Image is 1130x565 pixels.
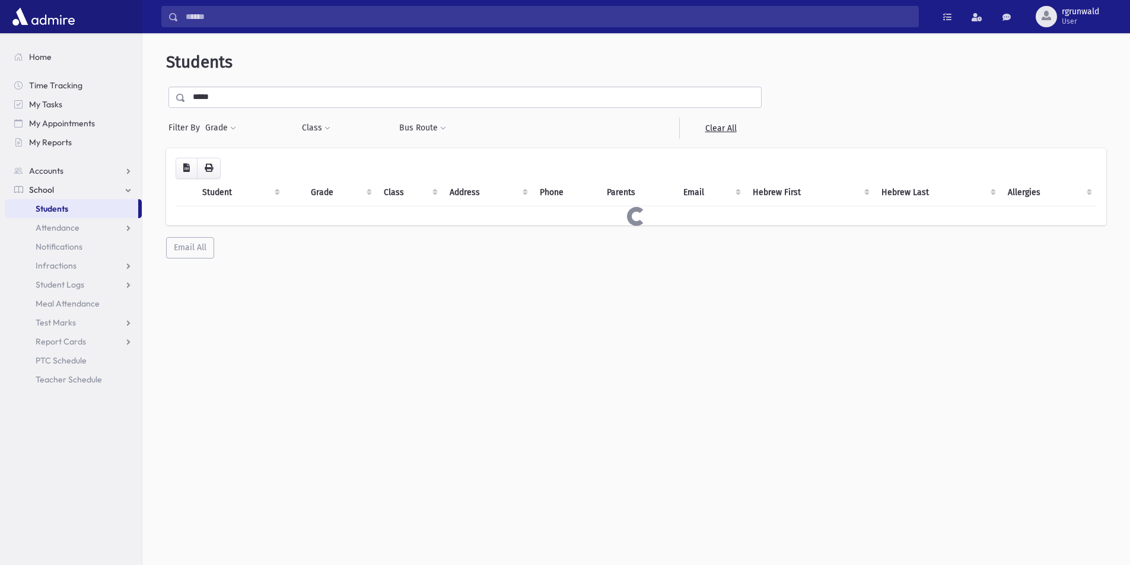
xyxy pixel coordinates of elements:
[5,237,142,256] a: Notifications
[443,179,533,206] th: Address
[5,95,142,114] a: My Tasks
[166,237,214,258] button: Email All
[5,114,142,133] a: My Appointments
[5,218,142,237] a: Attendance
[304,179,376,206] th: Grade
[29,165,63,176] span: Accounts
[533,179,600,206] th: Phone
[5,275,142,294] a: Student Logs
[36,298,100,309] span: Meal Attendance
[29,184,54,195] span: School
[36,203,68,214] span: Students
[399,117,447,139] button: Bus Route
[29,80,82,91] span: Time Tracking
[197,158,221,179] button: Print
[676,179,746,206] th: Email
[5,313,142,332] a: Test Marks
[1062,7,1099,17] span: rgrunwald
[5,133,142,152] a: My Reports
[5,180,142,199] a: School
[5,76,142,95] a: Time Tracking
[168,122,205,134] span: Filter By
[5,370,142,389] a: Teacher Schedule
[600,179,676,206] th: Parents
[179,6,918,27] input: Search
[679,117,762,139] a: Clear All
[5,161,142,180] a: Accounts
[36,355,87,366] span: PTC Schedule
[36,222,79,233] span: Attendance
[5,47,142,66] a: Home
[36,374,102,385] span: Teacher Schedule
[301,117,331,139] button: Class
[1062,17,1099,26] span: User
[29,52,52,62] span: Home
[36,336,86,347] span: Report Cards
[5,256,142,275] a: Infractions
[5,199,138,218] a: Students
[36,279,84,290] span: Student Logs
[166,52,233,72] span: Students
[746,179,874,206] th: Hebrew First
[5,351,142,370] a: PTC Schedule
[5,294,142,313] a: Meal Attendance
[36,241,82,252] span: Notifications
[874,179,1001,206] th: Hebrew Last
[29,99,62,110] span: My Tasks
[36,260,77,271] span: Infractions
[29,137,72,148] span: My Reports
[5,332,142,351] a: Report Cards
[29,118,95,129] span: My Appointments
[205,117,237,139] button: Grade
[176,158,198,179] button: CSV
[195,179,285,206] th: Student
[36,317,76,328] span: Test Marks
[9,5,78,28] img: AdmirePro
[1001,179,1097,206] th: Allergies
[377,179,443,206] th: Class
